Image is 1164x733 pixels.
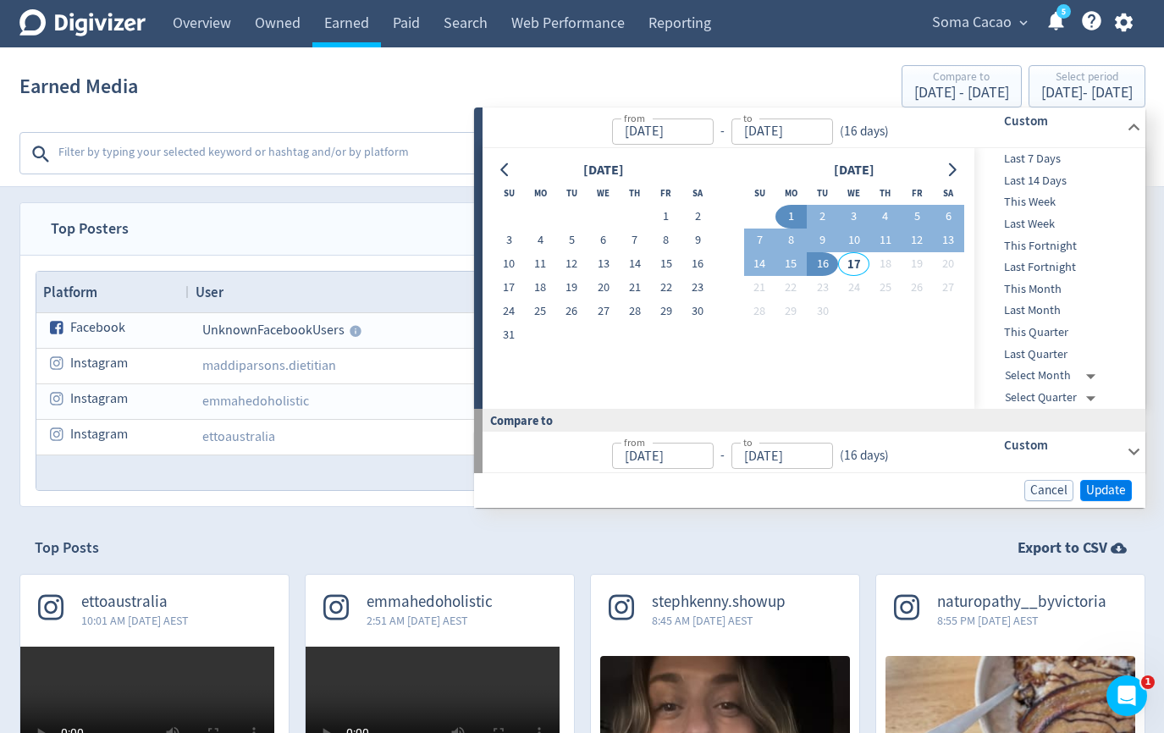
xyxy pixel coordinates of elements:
[807,300,838,323] button: 30
[202,322,345,339] span: Unknown Facebook Users
[974,256,1142,278] div: Last Fortnight
[869,252,901,276] button: 18
[202,357,336,374] a: maddiparsons.dietitian
[869,205,901,229] button: 4
[974,150,1142,168] span: Last 7 Days
[483,432,1145,472] div: from-to(16 days)Custom
[619,252,650,276] button: 14
[1030,484,1067,497] span: Cancel
[682,252,714,276] button: 16
[50,355,65,371] svg: instagram
[588,181,619,205] th: Wednesday
[650,205,681,229] button: 1
[1016,15,1031,30] span: expand_more
[494,300,525,323] button: 24
[1005,387,1102,409] div: Select Quarter
[775,205,807,229] button: 1
[714,122,731,141] div: -
[807,181,838,205] th: Tuesday
[974,280,1142,299] span: This Month
[775,300,807,323] button: 29
[578,159,629,182] div: [DATE]
[1004,111,1120,131] h6: Custom
[525,229,556,252] button: 4
[744,276,775,300] button: 21
[196,283,223,301] span: User
[744,229,775,252] button: 7
[1061,6,1065,18] text: 5
[807,205,838,229] button: 2
[1005,365,1102,387] div: Select Month
[36,203,144,255] span: Top Posters
[974,148,1142,170] div: Last 7 Days
[70,418,128,451] span: Instagram
[901,229,932,252] button: 12
[775,276,807,300] button: 22
[743,111,753,125] label: to
[974,300,1142,322] div: Last Month
[494,181,525,205] th: Sunday
[588,252,619,276] button: 13
[70,311,125,344] span: Facebook
[974,213,1142,235] div: Last Week
[833,122,896,141] div: ( 16 days )
[838,229,869,252] button: 10
[933,181,964,205] th: Saturday
[81,612,189,629] span: 10:01 AM [DATE] AEST
[1024,480,1073,501] button: Cancel
[1141,675,1155,689] span: 1
[556,229,588,252] button: 5
[1041,71,1133,85] div: Select period
[525,181,556,205] th: Monday
[619,181,650,205] th: Thursday
[974,172,1142,190] span: Last 14 Days
[682,205,714,229] button: 2
[650,229,681,252] button: 8
[901,276,932,300] button: 26
[1018,537,1107,559] strong: Export to CSV
[35,537,99,559] h2: Top Posts
[50,320,65,335] svg: facebook
[494,323,525,347] button: 31
[902,65,1022,107] button: Compare to[DATE] - [DATE]
[483,148,1145,409] div: from-to(16 days)Custom
[974,278,1142,300] div: This Month
[494,229,525,252] button: 3
[744,252,775,276] button: 14
[588,276,619,300] button: 20
[974,258,1142,277] span: Last Fortnight
[807,229,838,252] button: 9
[744,181,775,205] th: Sunday
[775,252,807,276] button: 15
[838,276,869,300] button: 24
[1041,85,1133,101] div: [DATE] - [DATE]
[775,181,807,205] th: Monday
[619,229,650,252] button: 7
[1056,4,1071,19] a: 5
[1029,65,1145,107] button: Select period[DATE]- [DATE]
[926,9,1032,36] button: Soma Cacao
[974,237,1142,256] span: This Fortnight
[70,383,128,416] span: Instagram
[933,252,964,276] button: 20
[588,229,619,252] button: 6
[833,446,889,466] div: ( 16 days )
[619,300,650,323] button: 28
[525,300,556,323] button: 25
[974,323,1142,342] span: This Quarter
[650,252,681,276] button: 15
[43,283,97,301] span: Platform
[525,276,556,300] button: 18
[933,205,964,229] button: 6
[367,612,493,629] span: 2:51 AM [DATE] AEST
[202,428,275,445] a: ettoaustralia
[869,181,901,205] th: Thursday
[650,181,681,205] th: Friday
[556,181,588,205] th: Tuesday
[974,345,1142,364] span: Last Quarter
[1080,480,1132,501] button: Update
[974,148,1142,409] nav: presets
[556,300,588,323] button: 26
[624,111,645,125] label: from
[494,252,525,276] button: 10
